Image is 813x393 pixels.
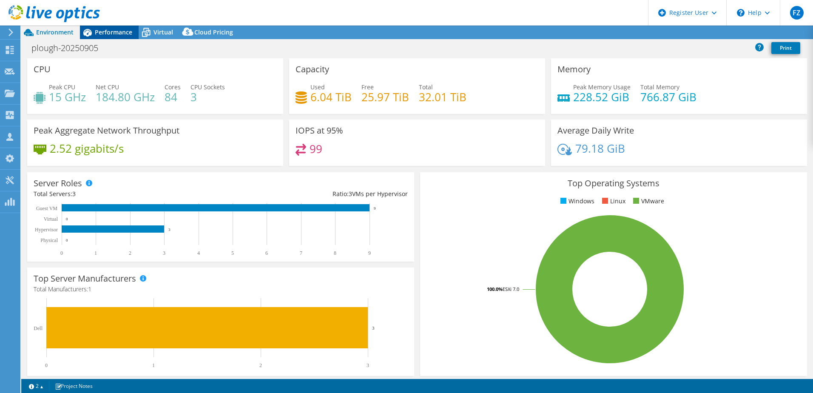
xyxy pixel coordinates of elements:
div: Ratio: VMs per Hypervisor [221,189,408,199]
span: Performance [95,28,132,36]
text: 2 [259,362,262,368]
h4: 99 [310,144,322,154]
text: 9 [374,206,376,211]
h4: 766.87 GiB [640,92,696,102]
text: 0 [60,250,63,256]
li: VMware [631,196,664,206]
span: Virtual [154,28,173,36]
tspan: ESXi 7.0 [503,286,519,292]
li: Linux [600,196,625,206]
span: FZ [790,6,804,20]
span: Cores [165,83,181,91]
h3: Memory [557,65,591,74]
li: Windows [558,196,594,206]
h3: IOPS at 95% [296,126,343,135]
span: 3 [72,190,76,198]
text: 4 [197,250,200,256]
h4: 6.04 TiB [310,92,352,102]
h3: Average Daily Write [557,126,634,135]
h4: 2.52 gigabits/s [50,144,124,153]
text: Virtual [44,216,58,222]
h1: plough-20250905 [28,43,111,53]
h4: 3 [190,92,225,102]
h4: Total Manufacturers: [34,285,408,294]
text: 6 [265,250,268,256]
span: Free [361,83,374,91]
tspan: 100.0% [487,286,503,292]
span: Net CPU [96,83,119,91]
span: Cloud Pricing [194,28,233,36]
h3: Capacity [296,65,329,74]
h4: 79.18 GiB [575,144,625,153]
text: 3 [372,325,375,330]
text: 3 [163,250,165,256]
h4: 228.52 GiB [573,92,631,102]
text: 0 [66,238,68,242]
span: Peak Memory Usage [573,83,631,91]
h3: Top Server Manufacturers [34,274,136,283]
span: Used [310,83,325,91]
text: 2 [129,250,131,256]
div: Total Servers: [34,189,221,199]
h4: 15 GHz [49,92,86,102]
text: 7 [300,250,302,256]
span: 1 [88,285,91,293]
h3: Peak Aggregate Network Throughput [34,126,179,135]
text: 5 [231,250,234,256]
a: Print [771,42,800,54]
h3: Top Operating Systems [426,179,801,188]
text: 1 [94,250,97,256]
text: 0 [66,217,68,221]
span: Environment [36,28,74,36]
a: 2 [23,381,49,391]
span: CPU Sockets [190,83,225,91]
h4: 25.97 TiB [361,92,409,102]
text: 3 [168,228,171,232]
h4: 84 [165,92,181,102]
text: 8 [334,250,336,256]
span: Total Memory [640,83,679,91]
span: Total [419,83,433,91]
text: Hypervisor [35,227,58,233]
span: 3 [349,190,352,198]
text: 3 [367,362,369,368]
svg: \n [737,9,745,17]
text: 9 [368,250,371,256]
text: 1 [152,362,155,368]
h4: 184.80 GHz [96,92,155,102]
h4: 32.01 TiB [419,92,466,102]
a: Project Notes [49,381,99,391]
text: Guest VM [36,205,57,211]
h3: CPU [34,65,51,74]
text: 0 [45,362,48,368]
text: Dell [34,325,43,331]
span: Peak CPU [49,83,75,91]
text: Physical [40,237,58,243]
h3: Server Roles [34,179,82,188]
